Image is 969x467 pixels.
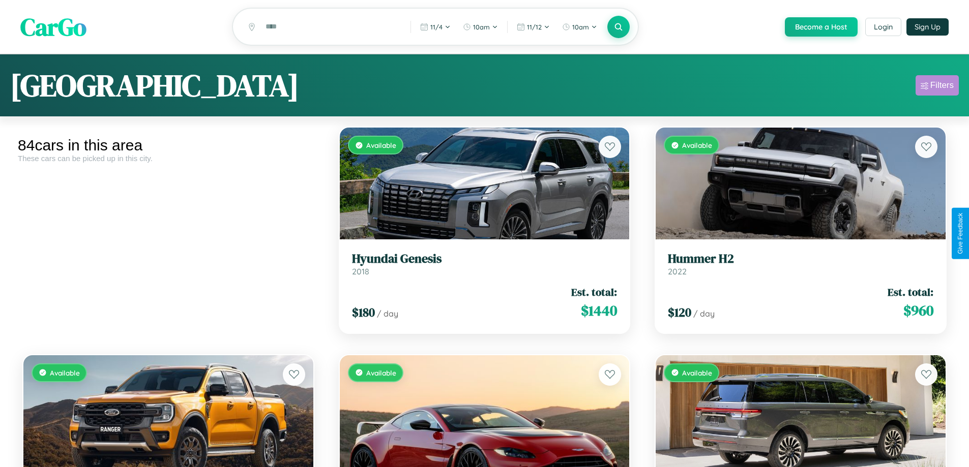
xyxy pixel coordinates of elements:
[888,285,933,299] span: Est. total:
[366,368,396,377] span: Available
[377,308,398,319] span: / day
[366,141,396,149] span: Available
[571,285,617,299] span: Est. total:
[930,80,954,90] div: Filters
[352,252,618,276] a: Hyundai Genesis2018
[18,154,319,163] div: These cars can be picked up in this city.
[458,19,503,35] button: 10am
[20,10,86,44] span: CarGo
[18,137,319,154] div: 84 cars in this area
[906,18,949,36] button: Sign Up
[581,300,617,321] span: $ 1440
[557,19,602,35] button: 10am
[572,23,589,31] span: 10am
[668,252,933,276] a: Hummer H22022
[785,17,858,37] button: Become a Host
[352,252,618,266] h3: Hyundai Genesis
[693,308,715,319] span: / day
[903,300,933,321] span: $ 960
[352,266,369,276] span: 2018
[668,304,691,321] span: $ 120
[430,23,443,31] span: 11 / 4
[916,75,959,96] button: Filters
[957,213,964,254] div: Give Feedback
[50,368,80,377] span: Available
[865,18,901,36] button: Login
[668,266,687,276] span: 2022
[415,19,456,35] button: 11/4
[512,19,555,35] button: 11/12
[352,304,375,321] span: $ 180
[527,23,542,31] span: 11 / 12
[473,23,490,31] span: 10am
[10,65,299,106] h1: [GEOGRAPHIC_DATA]
[682,141,712,149] span: Available
[668,252,933,266] h3: Hummer H2
[682,368,712,377] span: Available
